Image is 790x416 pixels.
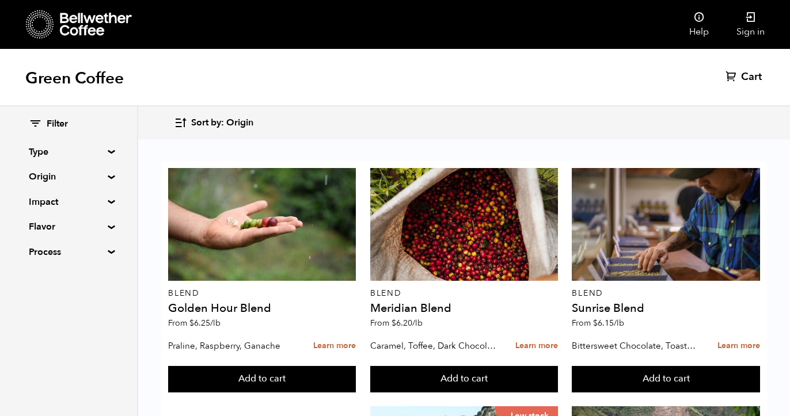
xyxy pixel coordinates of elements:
[593,318,624,329] bdi: 6.15
[370,366,558,392] button: Add to cart
[572,303,759,314] h4: Sunrise Blend
[29,170,108,184] summary: Origin
[572,366,759,392] button: Add to cart
[572,337,700,354] p: Bittersweet Chocolate, Toasted Marshmallow, Candied Orange, Praline
[210,318,221,329] span: /lb
[370,289,558,297] p: Blend
[29,245,108,259] summary: Process
[168,318,221,329] span: From
[25,68,124,89] h1: Green Coffee
[29,145,108,159] summary: Type
[168,366,356,392] button: Add to cart
[174,109,253,136] button: Sort by: Origin
[572,318,624,329] span: From
[515,334,558,358] a: Learn more
[392,318,396,329] span: $
[593,318,598,329] span: $
[392,318,423,329] bdi: 6.20
[717,334,760,358] a: Learn more
[189,318,221,329] bdi: 6.25
[29,195,108,209] summary: Impact
[572,289,759,297] p: Blend
[168,289,356,297] p: Blend
[370,318,423,329] span: From
[726,70,765,84] a: Cart
[614,318,624,329] span: /lb
[191,117,253,129] span: Sort by: Origin
[313,334,356,358] a: Learn more
[29,220,108,234] summary: Flavor
[412,318,423,329] span: /lb
[168,303,356,314] h4: Golden Hour Blend
[168,337,296,354] p: Praline, Raspberry, Ganache
[741,70,762,84] span: Cart
[370,303,558,314] h4: Meridian Blend
[47,118,68,131] span: Filter
[370,337,498,354] p: Caramel, Toffee, Dark Chocolate
[189,318,194,329] span: $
